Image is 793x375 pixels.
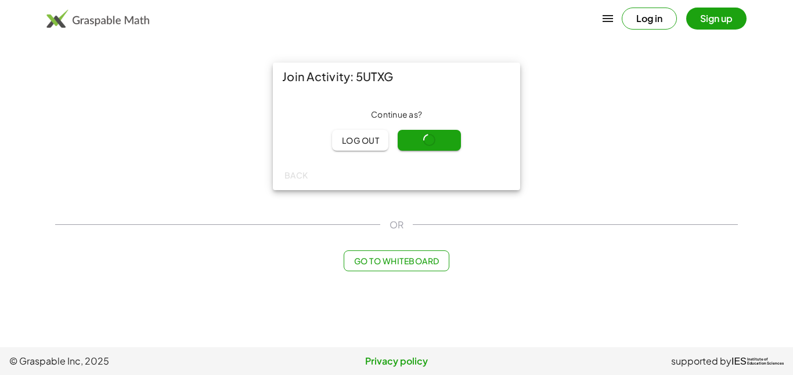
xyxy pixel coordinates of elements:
span: Institute of Education Sciences [747,358,784,366]
a: IESInstitute ofEducation Sciences [731,354,784,368]
button: Sign up [686,8,747,30]
button: Go to Whiteboard [344,250,449,271]
span: OR [390,218,403,232]
div: Join Activity: 5UTXG [273,63,520,90]
span: Log out [341,135,379,145]
button: Log out [332,130,388,151]
span: IES [731,356,747,367]
span: © Graspable Inc, 2025 [9,354,268,368]
div: Continue as ? [282,109,511,121]
a: Privacy policy [268,354,526,368]
span: supported by [671,354,731,368]
button: Log in [622,8,677,30]
span: Go to Whiteboard [354,256,439,266]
